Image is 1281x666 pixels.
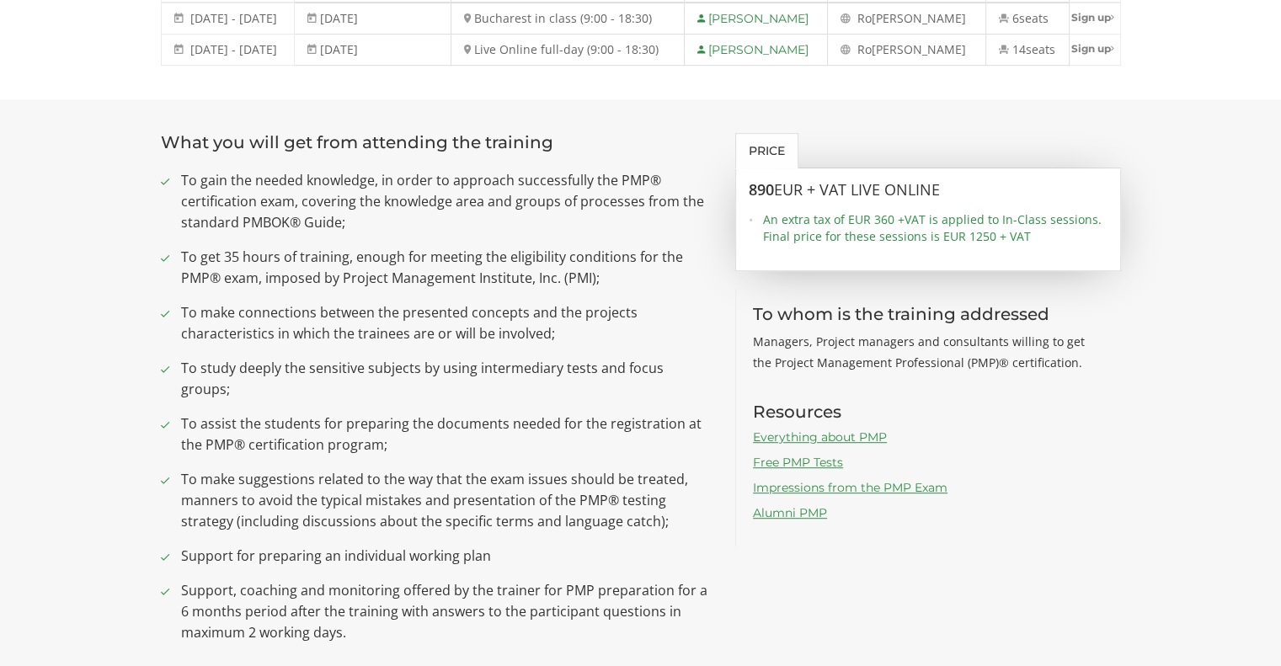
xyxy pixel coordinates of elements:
td: Live Online full-day (9:00 - 18:30) [451,35,685,66]
span: [PERSON_NAME] [872,41,966,57]
span: To gain the needed knowledge, in order to approach successfully the PMP® certification exam, cove... [181,170,711,233]
h3: 890 [749,182,1108,199]
span: seats [1019,10,1049,26]
span: Support for preparing an individual working plan [181,546,711,567]
span: Ro [857,41,872,57]
span: To make connections between the presented concepts and the projects characteristics in which the ... [181,302,711,344]
span: To assist the students for preparing the documents needed for the registration at the PMP® certif... [181,413,711,456]
td: 14 [985,35,1069,66]
span: To make suggestions related to the way that the exam issues should be treated, manners to avoid t... [181,469,711,532]
a: Everything about PMP [753,429,887,445]
span: Support, coaching and monitoring offered by the trainer for PMP preparation for a 6 months period... [181,580,711,643]
span: seats [1026,41,1055,57]
span: [DATE] - [DATE] [190,41,277,57]
span: [DATE] - [DATE] [190,10,277,26]
a: Price [735,133,798,168]
h3: Resources [753,402,1104,421]
a: Sign up [1070,35,1120,62]
span: EUR + VAT LIVE ONLINE [774,179,940,200]
a: Sign up [1070,3,1120,31]
h3: What you will get from attending the training [161,133,711,152]
td: [PERSON_NAME] [685,35,828,66]
td: [DATE] [295,35,451,66]
a: Impressions from the PMP Exam [753,480,947,495]
span: To study deeply the sensitive subjects by using intermediary tests and focus groups; [181,358,711,400]
span: [PERSON_NAME] [872,10,966,26]
a: Alumni PMP [753,505,827,520]
span: Ro [857,10,872,26]
td: [DATE] [295,3,451,35]
td: [PERSON_NAME] [685,3,828,35]
td: 6 [985,3,1069,35]
p: Managers, Project managers and consultants willing to get the Project Management Professional (PM... [753,331,1104,373]
span: An extra tax of EUR 360 +VAT is applied to In-Class sessions. Final price for these sessions is E... [763,211,1108,245]
h3: To whom is the training addressed [753,305,1104,323]
span: To get 35 hours of training, enough for meeting the eligibility conditions for the PMP® exam, imp... [181,247,711,289]
td: Bucharest in class (9:00 - 18:30) [451,3,685,35]
a: Free PMP Tests [753,455,843,470]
